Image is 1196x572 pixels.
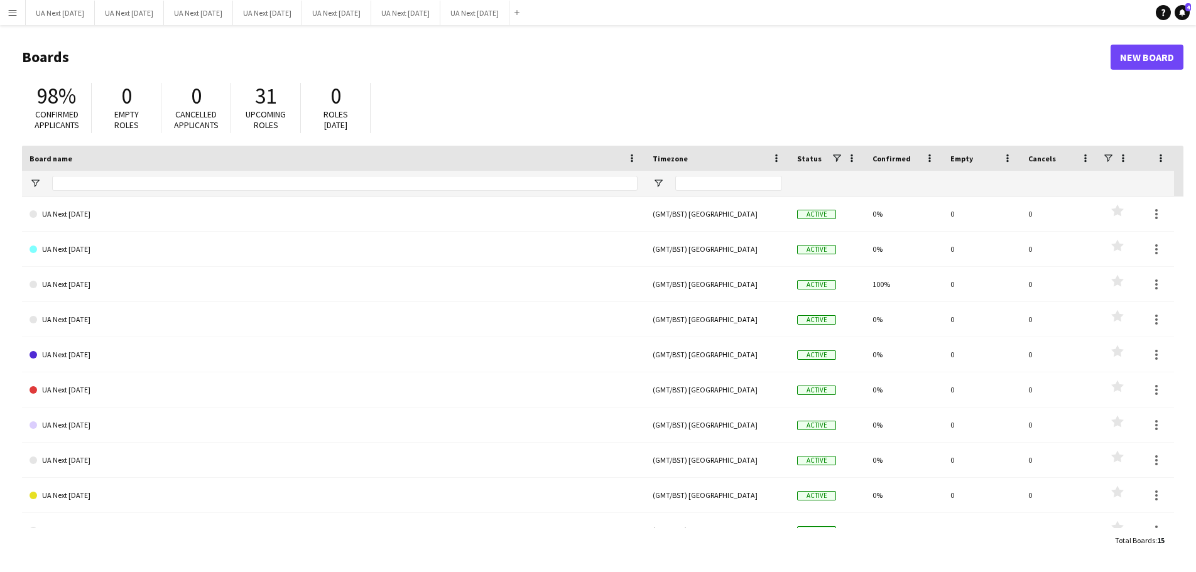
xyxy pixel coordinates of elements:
[255,82,276,110] span: 31
[865,407,943,442] div: 0%
[30,407,638,443] a: UA Next [DATE]
[1115,536,1155,545] span: Total Boards
[797,456,836,465] span: Active
[943,337,1021,372] div: 0
[943,302,1021,337] div: 0
[797,245,836,254] span: Active
[37,82,76,110] span: 98%
[246,109,286,131] span: Upcoming roles
[797,154,822,163] span: Status
[22,48,1111,67] h1: Boards
[950,154,973,163] span: Empty
[30,302,638,337] a: UA Next [DATE]
[30,443,638,478] a: UA Next [DATE]
[645,443,790,477] div: (GMT/BST) [GEOGRAPHIC_DATA]
[865,443,943,477] div: 0%
[645,407,790,442] div: (GMT/BST) [GEOGRAPHIC_DATA]
[1021,302,1099,337] div: 0
[30,513,638,548] a: UA Next [DATE]
[797,350,836,360] span: Active
[797,210,836,219] span: Active
[943,478,1021,512] div: 0
[164,1,233,25] button: UA Next [DATE]
[174,109,219,131] span: Cancelled applicants
[1021,513,1099,548] div: 0
[943,232,1021,266] div: 0
[645,302,790,337] div: (GMT/BST) [GEOGRAPHIC_DATA]
[1021,478,1099,512] div: 0
[675,176,782,191] input: Timezone Filter Input
[653,154,688,163] span: Timezone
[865,478,943,512] div: 0%
[797,526,836,536] span: Active
[865,232,943,266] div: 0%
[645,478,790,512] div: (GMT/BST) [GEOGRAPHIC_DATA]
[30,478,638,513] a: UA Next [DATE]
[873,154,911,163] span: Confirmed
[797,386,836,395] span: Active
[323,109,348,131] span: Roles [DATE]
[1021,407,1099,442] div: 0
[440,1,509,25] button: UA Next [DATE]
[943,513,1021,548] div: 0
[943,197,1021,231] div: 0
[1028,154,1056,163] span: Cancels
[865,372,943,407] div: 0%
[1021,232,1099,266] div: 0
[30,197,638,232] a: UA Next [DATE]
[1175,5,1190,20] a: 4
[653,178,664,189] button: Open Filter Menu
[30,232,638,267] a: UA Next [DATE]
[645,232,790,266] div: (GMT/BST) [GEOGRAPHIC_DATA]
[1111,45,1183,70] a: New Board
[797,280,836,289] span: Active
[865,337,943,372] div: 0%
[797,491,836,500] span: Active
[797,421,836,430] span: Active
[1021,337,1099,372] div: 0
[30,267,638,302] a: UA Next [DATE]
[865,267,943,301] div: 100%
[645,372,790,407] div: (GMT/BST) [GEOGRAPHIC_DATA]
[865,197,943,231] div: 0%
[1021,372,1099,407] div: 0
[233,1,302,25] button: UA Next [DATE]
[114,109,139,131] span: Empty roles
[865,302,943,337] div: 0%
[645,513,790,548] div: (GMT/BST) [GEOGRAPHIC_DATA]
[943,267,1021,301] div: 0
[1021,267,1099,301] div: 0
[35,109,79,131] span: Confirmed applicants
[121,82,132,110] span: 0
[865,513,943,548] div: 0%
[30,372,638,407] a: UA Next [DATE]
[943,372,1021,407] div: 0
[330,82,341,110] span: 0
[1021,443,1099,477] div: 0
[1157,536,1165,545] span: 15
[645,267,790,301] div: (GMT/BST) [GEOGRAPHIC_DATA]
[943,443,1021,477] div: 0
[1185,3,1191,11] span: 4
[30,178,41,189] button: Open Filter Menu
[797,315,836,325] span: Active
[645,197,790,231] div: (GMT/BST) [GEOGRAPHIC_DATA]
[26,1,95,25] button: UA Next [DATE]
[30,154,72,163] span: Board name
[371,1,440,25] button: UA Next [DATE]
[1115,528,1165,553] div: :
[52,176,638,191] input: Board name Filter Input
[1021,197,1099,231] div: 0
[30,337,638,372] a: UA Next [DATE]
[302,1,371,25] button: UA Next [DATE]
[943,407,1021,442] div: 0
[191,82,202,110] span: 0
[95,1,164,25] button: UA Next [DATE]
[645,337,790,372] div: (GMT/BST) [GEOGRAPHIC_DATA]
